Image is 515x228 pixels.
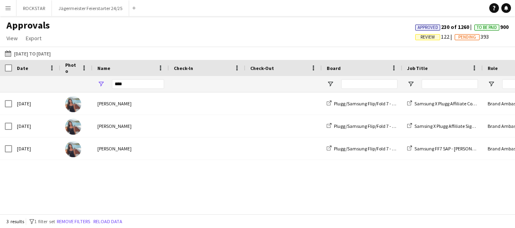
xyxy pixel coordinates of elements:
[92,217,124,226] button: Reload data
[407,146,488,152] a: Samsung FF7 SAP - [PERSON_NAME]
[327,146,433,152] a: Plugg/Samsung Flip/Fold 7 - Affiliate Programme
[65,96,81,112] img: Karin Ugur
[93,115,169,137] div: [PERSON_NAME]
[455,33,489,40] span: 393
[97,65,110,71] span: Name
[327,123,433,129] a: Plugg/Samsung Flip/Fold 7 - Affiliate Programme
[12,138,60,160] div: [DATE]
[93,138,169,160] div: [PERSON_NAME]
[16,0,52,16] button: ROCKSTAR
[458,35,476,40] span: Pending
[12,92,60,115] div: [DATE]
[407,80,414,88] button: Open Filter Menu
[334,123,433,129] span: Plugg/Samsung Flip/Fold 7 - Affiliate Programme
[415,33,455,40] span: 122
[65,62,78,74] span: Photo
[327,65,341,71] span: Board
[3,33,21,43] a: View
[418,25,438,30] span: Approved
[12,115,60,137] div: [DATE]
[52,0,129,16] button: Jägermeister Feierstarter 24/25
[174,65,193,71] span: Check-In
[407,65,428,71] span: Job Title
[327,101,433,107] a: Plugg/Samsung Flip/Fold 7 - Affiliate Programme
[327,80,334,88] button: Open Filter Menu
[3,49,52,58] button: [DATE] to [DATE]
[488,65,498,71] span: Role
[65,141,81,157] img: Karin Ugur
[477,25,497,30] span: To Be Paid
[250,65,274,71] span: Check-Out
[415,23,474,31] span: 230 of 1260
[341,79,398,89] input: Board Filter Input
[6,35,18,42] span: View
[65,119,81,135] img: Karin Ugur
[93,92,169,115] div: [PERSON_NAME]
[112,79,164,89] input: Name Filter Input
[55,217,92,226] button: Remove filters
[422,79,478,89] input: Job Title Filter Input
[97,80,105,88] button: Open Filter Menu
[334,146,433,152] span: Plugg/Samsung Flip/Fold 7 - Affiliate Programme
[17,65,28,71] span: Date
[26,35,41,42] span: Export
[414,123,480,129] span: Samsing X Plugg Affiliate Sign up
[23,33,45,43] a: Export
[334,101,433,107] span: Plugg/Samsung Flip/Fold 7 - Affiliate Programme
[488,80,495,88] button: Open Filter Menu
[474,23,509,31] span: 900
[407,123,480,129] a: Samsing X Plugg Affiliate Sign up
[420,35,435,40] span: Review
[407,101,493,107] a: Samsung X Plugg Affiliate Content Post
[414,146,488,152] span: Samsung FF7 SAP - [PERSON_NAME]
[414,101,493,107] span: Samsung X Plugg Affiliate Content Post
[34,218,55,224] span: 1 filter set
